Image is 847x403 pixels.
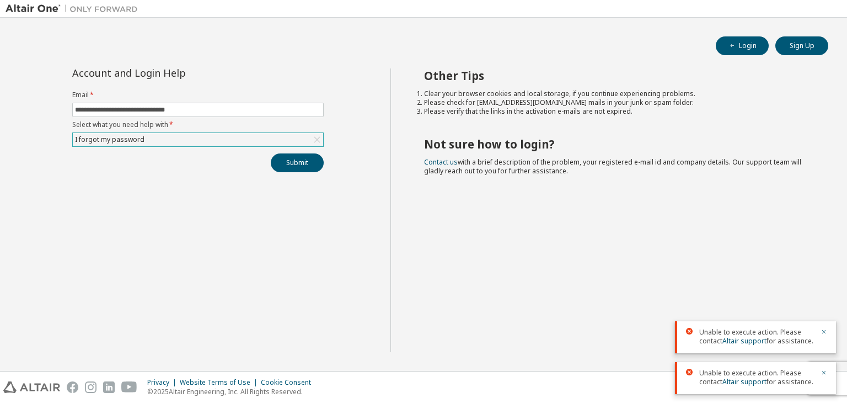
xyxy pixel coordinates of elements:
div: I forgot my password [73,134,146,146]
button: Login [716,36,769,55]
button: Submit [271,153,324,172]
label: Select what you need help with [72,120,324,129]
img: facebook.svg [67,381,78,393]
img: Altair One [6,3,143,14]
a: Altair support [722,377,766,386]
img: altair_logo.svg [3,381,60,393]
li: Please verify that the links in the activation e-mails are not expired. [424,107,809,116]
div: Privacy [147,378,180,387]
li: Clear your browser cookies and local storage, if you continue experiencing problems. [424,89,809,98]
button: Sign Up [775,36,828,55]
span: Unable to execute action. Please contact for assistance. [699,328,814,346]
div: Account and Login Help [72,68,274,77]
div: Cookie Consent [261,378,318,387]
h2: Not sure how to login? [424,137,809,151]
li: Please check for [EMAIL_ADDRESS][DOMAIN_NAME] mails in your junk or spam folder. [424,98,809,107]
span: Unable to execute action. Please contact for assistance. [699,369,814,386]
h2: Other Tips [424,68,809,83]
span: with a brief description of the problem, your registered e-mail id and company details. Our suppo... [424,157,801,176]
div: I forgot my password [73,133,323,146]
img: instagram.svg [85,381,97,393]
label: Email [72,91,324,99]
div: Website Terms of Use [180,378,261,387]
p: © 2025 Altair Engineering, Inc. All Rights Reserved. [147,387,318,396]
a: Altair support [722,336,766,346]
img: linkedin.svg [103,381,115,393]
img: youtube.svg [121,381,137,393]
a: Contact us [424,157,458,167]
